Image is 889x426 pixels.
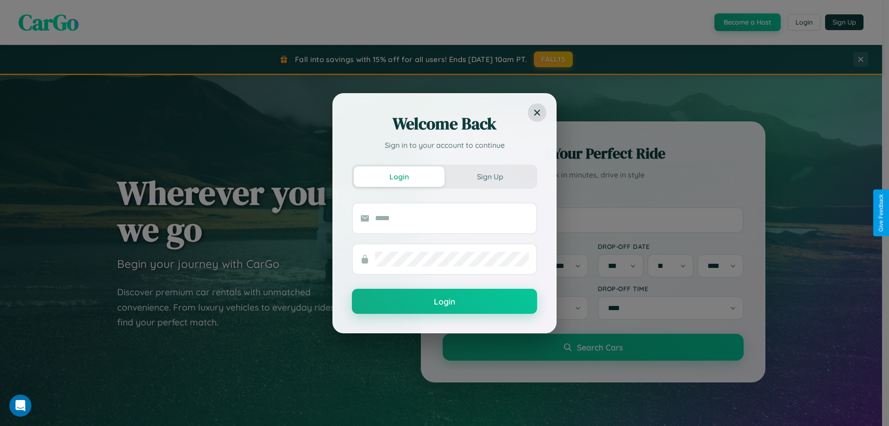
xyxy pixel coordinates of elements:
[352,140,537,151] p: Sign in to your account to continue
[878,194,884,232] div: Give Feedback
[352,113,537,135] h2: Welcome Back
[9,394,31,417] iframe: Intercom live chat
[352,289,537,314] button: Login
[354,166,444,187] button: Login
[444,166,535,187] button: Sign Up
